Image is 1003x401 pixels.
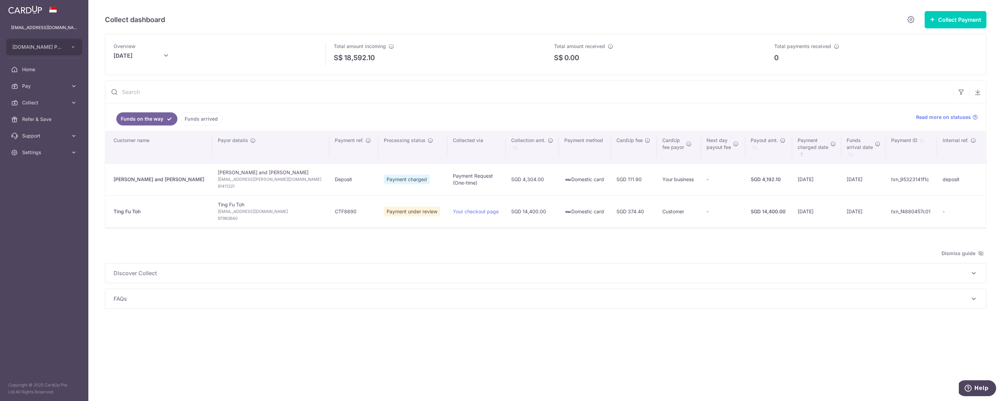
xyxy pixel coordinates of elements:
td: [DATE] [792,163,841,195]
span: Total payments received [774,43,831,49]
th: Customer name [105,131,212,163]
span: Pay [22,83,68,90]
th: Processing status [378,131,447,163]
td: Payment Request (One-time) [447,163,506,195]
img: CardUp [8,6,42,14]
button: [DOMAIN_NAME] PTE. LTD. [6,39,82,55]
td: - [701,163,745,195]
td: [DATE] [841,163,886,195]
th: Payment ref. [329,131,378,163]
td: Your business [657,163,701,195]
span: Discover Collect [114,269,970,277]
span: Help [16,5,30,11]
a: Funds arrived [180,112,222,125]
img: visa-sm-192604c4577d2d35970c8ed26b86981c2741ebd56154ab54ad91a526f0f24972.png [564,176,571,183]
th: Next daypayout fee [701,131,745,163]
th: CardUpfee payor [657,131,701,163]
span: FAQs [114,295,970,303]
span: Processing status [384,137,426,144]
td: [DATE] [841,195,886,227]
span: Support [22,132,68,139]
span: Read more on statuses [916,114,971,121]
span: CardUp fee [616,137,643,144]
p: 0 [774,53,779,63]
span: Dismiss guide [942,249,984,258]
p: Discover Collect [114,269,978,277]
div: SGD 4,192.10 [751,176,787,183]
p: [EMAIL_ADDRESS][DOMAIN_NAME] [11,24,77,31]
div: SGD 14,400.00 [751,208,787,215]
span: Internal ref. [943,137,968,144]
span: Collect [22,99,68,106]
td: Domestic card [559,163,611,195]
td: Customer [657,195,701,227]
span: Payment charged [384,175,430,184]
th: Fundsarrival date : activate to sort column ascending [841,131,886,163]
span: Total amount received [554,43,605,49]
p: FAQs [114,295,978,303]
span: Payor details [218,137,248,144]
span: Home [22,66,68,73]
h5: Collect dashboard [105,14,165,25]
td: Ting Fu Toh [212,195,330,227]
div: [PERSON_NAME] and [PERSON_NAME] [114,176,207,183]
div: Ting Fu Toh [114,208,207,215]
p: 0.00 [564,53,579,63]
td: txn_95323141f1c [886,163,937,195]
span: Overview [114,43,136,49]
span: [EMAIL_ADDRESS][PERSON_NAME][DOMAIN_NAME] [218,176,324,183]
td: SGD 14,400.00 [506,195,559,227]
td: deposit [937,163,986,195]
span: Payout amt. [751,137,778,144]
input: Search [105,81,953,103]
th: Payor details [212,131,330,163]
td: - [701,195,745,227]
td: CTF8690 [329,195,378,227]
a: Read more on statuses [916,114,978,121]
a: Funds on the way [116,112,177,125]
td: [PERSON_NAME] and [PERSON_NAME] [212,163,330,195]
td: SGD 374.40 [611,195,657,227]
span: Collection amt. [511,137,546,144]
td: Deposit [329,163,378,195]
th: Payment ID: activate to sort column ascending [886,131,937,163]
span: [DOMAIN_NAME] PTE. LTD. [12,44,64,50]
th: CardUp fee [611,131,657,163]
span: 91411221 [218,183,324,190]
th: Collected via [447,131,506,163]
span: 97983640 [218,215,324,222]
td: SGD 111.90 [611,163,657,195]
span: Payment ref. [335,137,363,144]
th: Internal ref. [937,131,986,163]
th: Collection amt. : activate to sort column ascending [506,131,559,163]
td: [DATE] [792,195,841,227]
span: Payment charged date [798,137,828,151]
span: CardUp fee payor [662,137,684,151]
span: [EMAIL_ADDRESS][DOMAIN_NAME] [218,208,324,215]
a: Your checkout page [453,208,499,214]
td: Domestic card [559,195,611,227]
td: SGD 4,304.00 [506,163,559,195]
td: txn_f4880457c01 [886,195,937,227]
span: Funds arrival date [847,137,873,151]
th: Paymentcharged date : activate to sort column ascending [792,131,841,163]
span: Refer & Save [22,116,68,123]
p: 18,592.10 [344,53,375,63]
span: S$ [334,53,343,63]
iframe: Opens a widget where you can find more information [959,380,996,398]
span: Next day payout fee [707,137,731,151]
th: Payment method [559,131,611,163]
td: - [937,195,986,227]
span: S$ [554,53,563,63]
span: Total amount incoming [334,43,386,49]
img: visa-sm-192604c4577d2d35970c8ed26b86981c2741ebd56154ab54ad91a526f0f24972.png [564,208,571,215]
span: Payment under review [384,207,440,216]
span: Settings [22,149,68,156]
th: Payout amt. : activate to sort column ascending [745,131,792,163]
button: Collect Payment [925,11,986,28]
